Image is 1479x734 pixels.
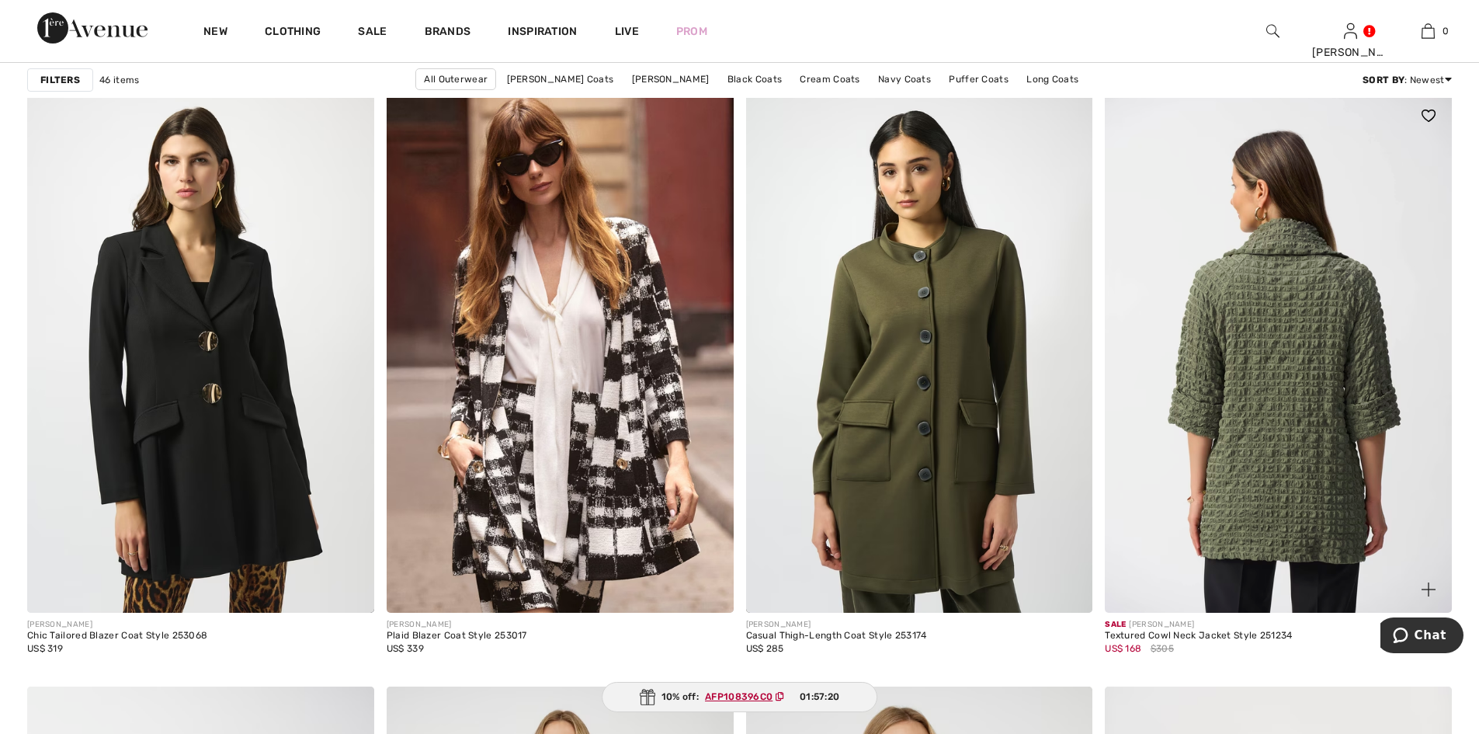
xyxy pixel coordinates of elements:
img: heart_black_full.svg [1422,110,1436,122]
a: Sign In [1344,23,1357,38]
a: Prom [676,23,707,40]
div: [PERSON_NAME] [387,619,527,631]
a: All Outerwear [415,68,496,90]
img: My Info [1344,22,1357,40]
img: Casual Thigh-Length Coat Style 253174. Khaki [746,92,1093,613]
div: Chic Tailored Blazer Coat Style 253068 [27,631,207,642]
div: Casual Thigh-Length Coat Style 253174 [746,631,927,642]
img: 1ère Avenue [37,12,148,43]
a: Navy Coats [870,69,939,89]
a: 0 [1390,22,1466,40]
iframe: Opens a widget where you can chat to one of our agents [1380,617,1463,656]
div: Plaid Blazer Coat Style 253017 [387,631,527,642]
span: US$ 285 [746,643,784,654]
span: 0 [1443,24,1449,38]
ins: AFP108396C0 [705,691,772,702]
span: $305 [1151,642,1174,656]
a: Black Coats [720,69,790,89]
strong: Sort By [1363,75,1404,85]
div: Textured Cowl Neck Jacket Style 251234 [1105,631,1292,642]
a: New [203,25,227,41]
a: Live [615,23,639,40]
strong: Filters [40,73,80,87]
span: 01:57:20 [800,690,839,704]
a: Long Coats [1019,69,1086,89]
img: plus_v2.svg [1422,583,1436,597]
span: Inspiration [508,25,577,41]
a: [PERSON_NAME] Coats [499,69,622,89]
a: Cream Coats [792,69,867,89]
img: Chic Tailored Blazer Coat Style 253068. Black [27,92,374,613]
img: Gift.svg [640,689,655,705]
a: Brands [425,25,471,41]
span: Sale [1105,620,1126,629]
div: [PERSON_NAME] [746,619,927,631]
span: 46 items [99,73,139,87]
img: My Bag [1422,22,1435,40]
img: search the website [1266,22,1279,40]
a: Puffer Coats [941,69,1016,89]
div: [PERSON_NAME] [1105,619,1292,631]
span: US$ 339 [387,643,424,654]
a: Clothing [265,25,321,41]
span: US$ 319 [27,643,63,654]
span: US$ 168 [1105,643,1141,654]
a: Textured Cowl Neck Jacket Style 251234. Cactus [1105,92,1452,613]
a: Sale [358,25,387,41]
div: [PERSON_NAME] [1312,44,1388,61]
div: 10% off: [602,682,878,712]
a: [PERSON_NAME] [624,69,717,89]
div: : Newest [1363,73,1452,87]
div: [PERSON_NAME] [27,619,207,631]
img: Plaid Blazer Coat Style 253017. Black/cream [387,92,734,613]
